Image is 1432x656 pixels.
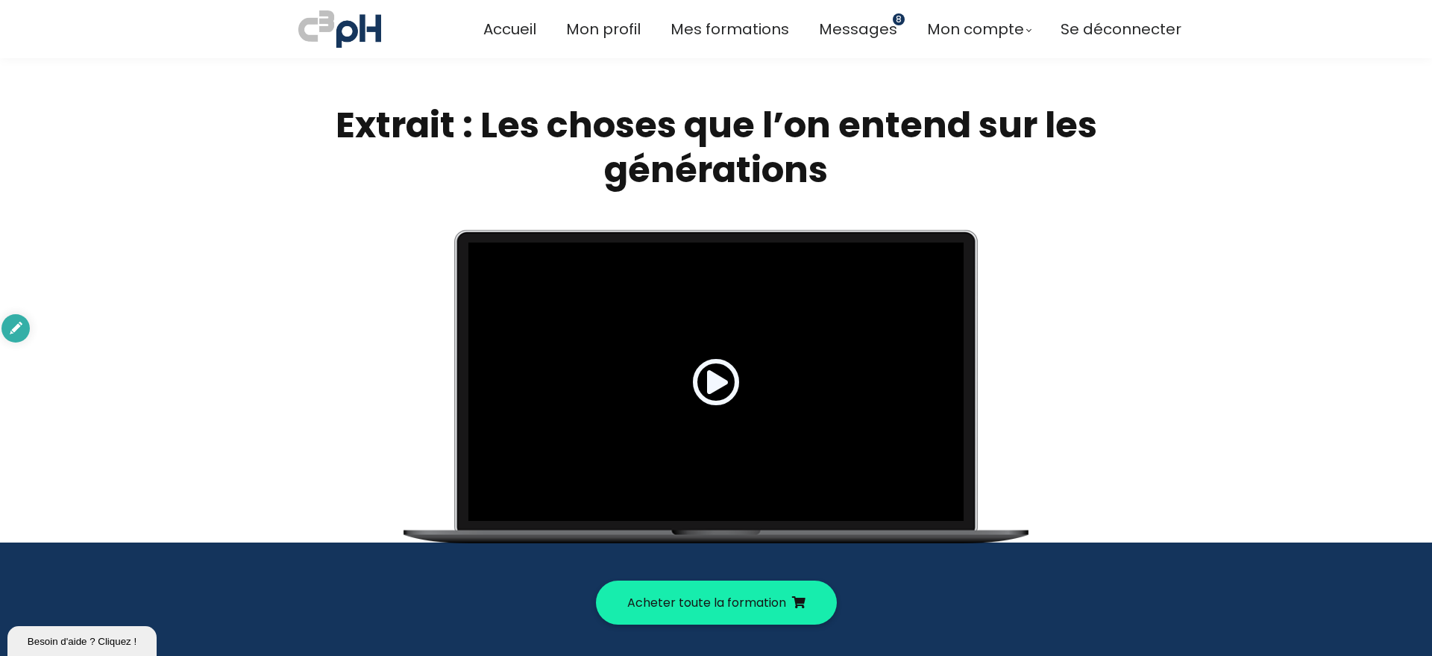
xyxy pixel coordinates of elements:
span: Messages [819,17,897,42]
img: a70bc7685e0efc0bd0b04b3506828469.jpeg [298,7,381,51]
a: Accueil [483,17,536,42]
a: Mes formations [671,17,789,42]
a: Se déconnecter [1061,17,1181,42]
div: 8 [896,11,902,26]
button: Acheter toute la formation [596,581,837,625]
h1: Extrait : Les choses que l’on entend sur les générations [298,103,1134,193]
a: Mon profil [566,17,641,42]
div: authoring options [1,314,30,343]
iframe: chat widget [7,623,160,656]
span: Acheter toute la formation [627,593,786,612]
span: Mon compte [927,17,1024,42]
a: Messages 8 [819,17,897,42]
